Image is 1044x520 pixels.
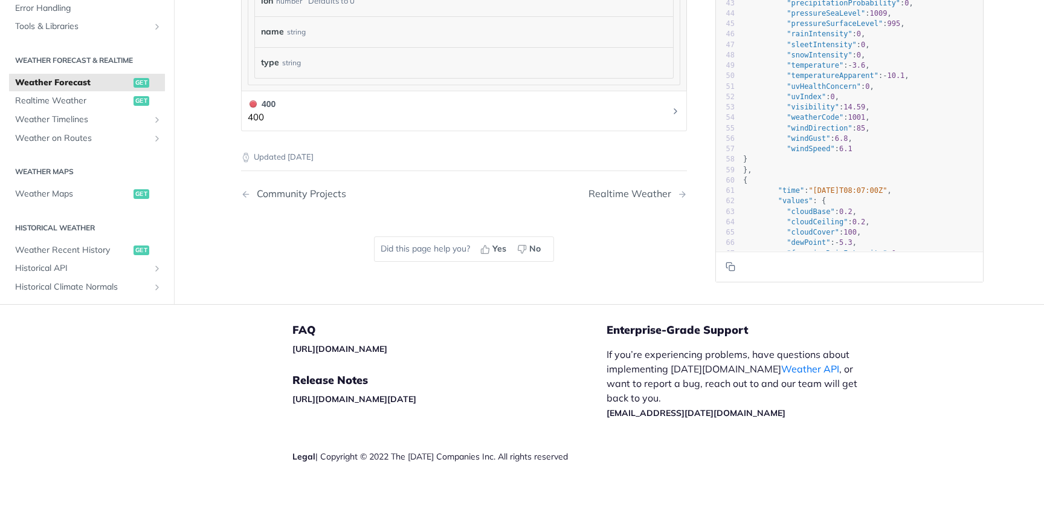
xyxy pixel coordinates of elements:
span: Weather Timelines [15,114,149,126]
div: Did this page help you? [374,236,554,262]
span: get [134,77,149,87]
span: 5.3 [839,238,852,247]
span: : , [743,30,865,38]
button: Show subpages for Tools & Libraries [152,22,162,31]
span: 100 [843,228,857,236]
button: Yes [476,240,513,258]
div: 54 [716,112,735,123]
span: Error Handling [15,2,162,14]
span: }, [743,165,752,174]
div: 51 [716,81,735,91]
h2: Weather Forecast & realtime [9,54,165,65]
svg: Chevron [671,106,680,116]
span: "weatherCode" [787,113,843,122]
span: 0 [857,30,861,38]
span: 1001 [848,113,865,122]
div: 65 [716,227,735,238]
span: - [848,61,852,70]
span: 0 [831,92,835,100]
a: Weather API [781,363,839,375]
span: 6.1 [839,145,852,153]
div: Community Projects [251,188,346,200]
div: 59 [716,164,735,175]
p: If you’re experiencing problems, have questions about implementing [DATE][DOMAIN_NAME] , or want ... [607,347,870,420]
div: 45 [716,19,735,29]
span: 3.6 [852,61,866,70]
span: 14.59 [843,103,865,111]
span: "pressureSeaLevel" [787,8,865,17]
div: string [287,23,306,41]
a: Legal [292,451,315,462]
span: 0.2 [839,207,852,215]
span: 1009 [870,8,888,17]
span: 0 [857,50,861,59]
div: 56 [716,133,735,143]
span: 0 [892,249,896,257]
span: "windGust" [787,134,830,142]
nav: Pagination Controls [241,176,687,212]
span: Weather Recent History [15,244,130,256]
div: 53 [716,102,735,112]
span: : , [743,207,857,215]
span: } [743,155,747,163]
span: : , [743,61,870,70]
span: : , [743,40,870,48]
span: Historical Climate Normals [15,281,149,293]
span: : , [743,134,852,142]
div: 49 [716,60,735,71]
span: "rainIntensity" [787,30,852,38]
span: "cloudBase" [787,207,834,215]
span: "windDirection" [787,123,852,132]
a: Realtime Weatherget [9,92,165,110]
a: [URL][DOMAIN_NAME] [292,343,387,354]
span: 400 [250,100,257,108]
span: "dewPoint" [787,238,830,247]
span: "snowIntensity" [787,50,852,59]
span: "uvHealthConcern" [787,82,861,90]
a: Tools & LibrariesShow subpages for Tools & Libraries [9,18,165,36]
label: name [261,23,284,41]
a: Weather Recent Historyget [9,241,165,259]
span: get [134,96,149,106]
span: : , [743,50,865,59]
span: 0.2 [852,217,866,226]
span: 10.1 [887,71,904,80]
span: - [835,238,839,247]
div: 57 [716,144,735,154]
a: Historical APIShow subpages for Historical API [9,259,165,278]
span: Realtime Weather [15,95,130,107]
p: Updated [DATE] [241,151,687,163]
span: "windSpeed" [787,145,834,153]
span: "sleetIntensity" [787,40,857,48]
div: 400 [248,97,275,111]
span: "temperature" [787,61,843,70]
button: 400 400400 [248,97,680,125]
span: : [743,145,852,153]
span: : , [743,217,870,226]
div: 50 [716,71,735,81]
a: Weather on RoutesShow subpages for Weather on Routes [9,129,165,147]
button: Show subpages for Historical Climate Normals [152,282,162,291]
span: : , [743,123,870,132]
h5: Enterprise-Grade Support [607,323,889,337]
span: Weather Forecast [15,76,130,88]
a: Weather TimelinesShow subpages for Weather Timelines [9,111,165,129]
a: Weather Forecastget [9,73,165,91]
div: 60 [716,175,735,185]
span: "time" [778,186,804,195]
div: 63 [716,206,735,216]
span: Tools & Libraries [15,21,149,33]
span: : , [743,71,909,80]
span: get [134,245,149,255]
span: "temperatureApparent" [787,71,878,80]
p: 400 [248,111,275,125]
span: "visibility" [787,103,839,111]
span: : , [743,92,839,100]
div: string [282,54,301,71]
span: get [134,189,149,199]
button: No [513,240,547,258]
a: [URL][DOMAIN_NAME][DATE] [292,394,416,405]
span: "cloudCeiling" [787,217,848,226]
span: : , [743,249,900,257]
div: 46 [716,29,735,39]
